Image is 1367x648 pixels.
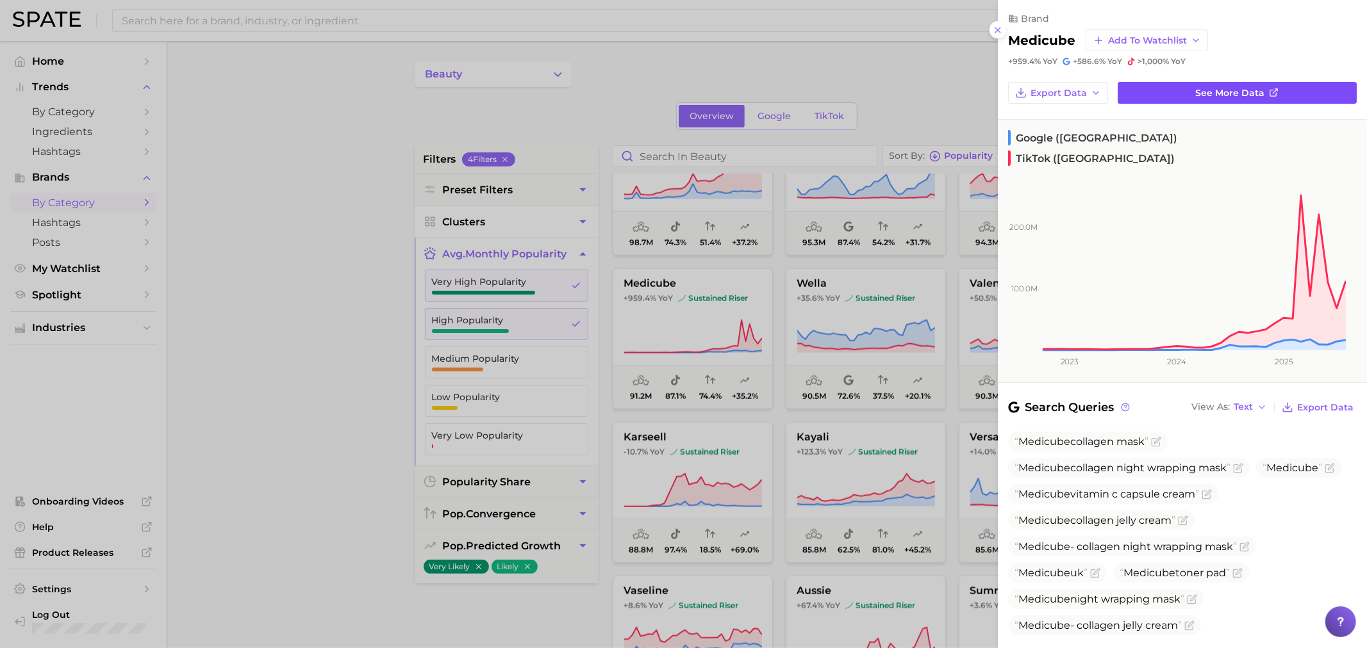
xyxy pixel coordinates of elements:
[1297,402,1354,413] span: Export Data
[1233,463,1243,473] button: Flag as miscategorized or irrelevant
[1178,515,1188,526] button: Flag as miscategorized or irrelevant
[1120,567,1230,579] span: toner pad
[1123,567,1175,579] span: Medicube
[1015,462,1230,474] span: collagen night wrapping mask
[1015,514,1175,526] span: collagen jelly cream
[1061,357,1079,366] tspan: 2023
[1008,398,1132,416] span: Search Queries
[1108,35,1187,46] span: Add to Watchlist
[1239,542,1250,552] button: Flag as miscategorized or irrelevant
[1018,462,1070,474] span: Medicube
[1031,88,1087,99] span: Export Data
[1187,594,1197,604] button: Flag as miscategorized or irrelevant
[1015,488,1199,500] span: vitamin c capsule cream
[1191,403,1230,410] span: View As
[1107,56,1122,67] span: YoY
[1021,13,1049,24] span: brand
[1018,540,1070,553] span: Medicube
[1090,568,1100,578] button: Flag as miscategorized or irrelevant
[1015,435,1148,448] span: collagen mask
[1266,462,1318,474] span: Medicube
[1325,463,1335,473] button: Flag as miscategorized or irrelevant
[1275,357,1293,366] tspan: 2025
[1008,150,1175,166] span: TikTok ([GEOGRAPHIC_DATA])
[1188,399,1270,416] button: View AsText
[1196,88,1265,99] span: See more data
[1018,514,1070,526] span: Medicube
[1234,403,1253,410] span: Text
[1008,82,1108,104] button: Export Data
[1008,130,1177,145] span: Google ([GEOGRAPHIC_DATA])
[1184,620,1195,631] button: Flag as miscategorized or irrelevant
[1018,435,1070,448] span: Medicube
[1015,619,1182,631] span: - collagen jelly cream
[1138,56,1169,66] span: >1,000%
[1073,56,1106,66] span: +586.6%
[1171,56,1186,67] span: YoY
[1008,33,1075,48] h2: medicube
[1015,567,1088,579] span: uk
[1043,56,1057,67] span: YoY
[1232,568,1243,578] button: Flag as miscategorized or irrelevant
[1008,56,1041,66] span: +959.4%
[1015,593,1184,605] span: night wrapping mask
[1086,29,1208,51] button: Add to Watchlist
[1167,357,1186,366] tspan: 2024
[1018,488,1070,500] span: Medicube
[1018,593,1070,605] span: Medicube
[1202,489,1212,499] button: Flag as miscategorized or irrelevant
[1151,437,1161,447] button: Flag as miscategorized or irrelevant
[1118,82,1357,104] a: See more data
[1279,398,1357,416] button: Export Data
[1018,619,1070,631] span: Medicube
[1018,567,1070,579] span: Medicube
[1015,540,1237,553] span: - collagen night wrapping mask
